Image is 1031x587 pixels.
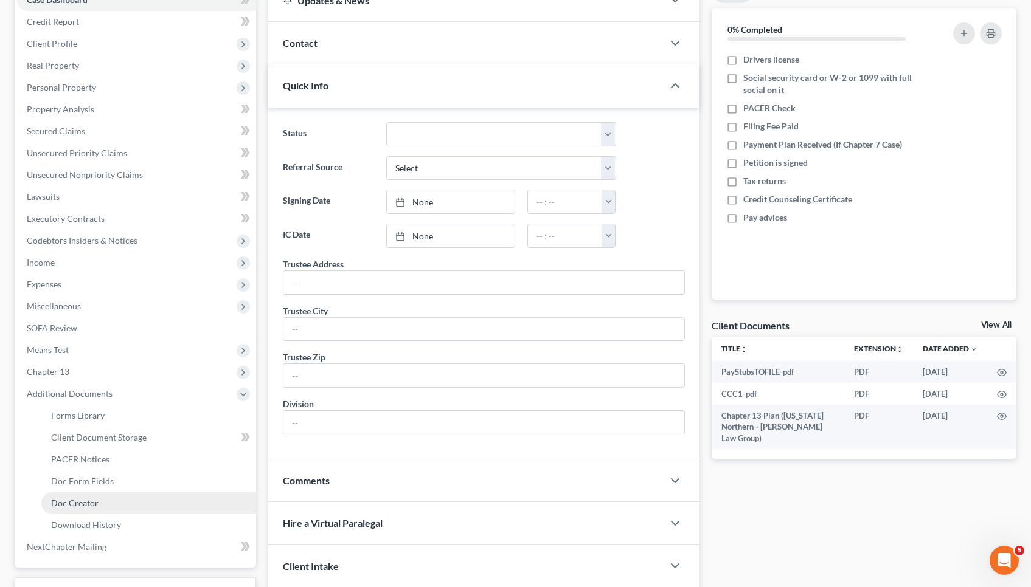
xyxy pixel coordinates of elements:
[283,80,328,91] span: Quick Info
[283,304,328,317] div: Trustee City
[923,344,977,353] a: Date Added expand_more
[712,383,844,405] td: CCC1-pdf
[27,148,127,158] span: Unsecured Priority Claims
[27,16,79,27] span: Credit Report
[528,190,602,213] input: -- : --
[41,427,256,448] a: Client Document Storage
[844,361,913,383] td: PDF
[844,405,913,449] td: PDF
[27,279,61,289] span: Expenses
[981,321,1012,329] a: View All
[51,520,121,530] span: Download History
[27,388,113,399] span: Additional Documents
[17,142,256,164] a: Unsecured Priority Claims
[970,346,977,353] i: expand_more
[712,319,790,332] div: Client Documents
[27,257,55,267] span: Income
[283,560,339,572] span: Client Intake
[51,498,99,508] span: Doc Creator
[27,170,143,180] span: Unsecured Nonpriority Claims
[913,361,987,383] td: [DATE]
[27,126,85,136] span: Secured Claims
[27,191,60,202] span: Lawsuits
[743,72,930,96] span: Social security card or W-2 or 1099 with full social on it
[41,514,256,536] a: Download History
[528,224,602,247] input: -- : --
[51,432,147,442] span: Client Document Storage
[17,164,256,186] a: Unsecured Nonpriority Claims
[17,186,256,208] a: Lawsuits
[743,175,786,187] span: Tax returns
[27,541,106,552] span: NextChapter Mailing
[277,156,380,180] label: Referral Source
[913,383,987,405] td: [DATE]
[387,224,515,247] a: None
[743,139,902,151] span: Payment Plan Received (If Chapter 7 Case)
[277,122,380,146] label: Status
[283,397,314,410] div: Division
[743,193,852,205] span: Credit Counseling Certificate
[283,351,325,363] div: Trustee Zip
[27,60,79,70] span: Real Property
[743,157,808,169] span: Petition is signed
[743,102,796,114] span: PACER Check
[51,454,109,464] span: PACER Notices
[27,345,69,355] span: Means Test
[283,475,330,486] span: Comments
[990,546,1019,575] iframe: Intercom live chat
[277,224,380,248] label: IC Date
[913,405,987,449] td: [DATE]
[1015,546,1024,555] span: 5
[17,536,256,558] a: NextChapter Mailing
[844,383,913,405] td: PDF
[27,38,77,49] span: Client Profile
[17,208,256,230] a: Executory Contracts
[712,361,844,383] td: PayStubsTOFILE-pdf
[51,476,114,486] span: Doc Form Fields
[17,98,256,120] a: Property Analysis
[740,346,748,353] i: unfold_more
[27,366,69,377] span: Chapter 13
[896,346,903,353] i: unfold_more
[41,405,256,427] a: Forms Library
[743,53,799,66] span: Drivers license
[27,323,77,333] span: SOFA Review
[41,492,256,514] a: Doc Creator
[17,317,256,339] a: SOFA Review
[387,190,515,213] a: None
[41,448,256,470] a: PACER Notices
[41,470,256,492] a: Doc Form Fields
[854,344,903,353] a: Extensionunfold_more
[283,364,684,387] input: --
[721,344,748,353] a: Titleunfold_more
[27,235,137,245] span: Codebtors Insiders & Notices
[283,271,684,294] input: --
[27,213,105,224] span: Executory Contracts
[283,318,684,341] input: --
[283,411,684,434] input: --
[712,405,844,449] td: Chapter 13 Plan ([US_STATE] Northern - [PERSON_NAME] Law Group)
[27,104,94,114] span: Property Analysis
[17,120,256,142] a: Secured Claims
[743,211,787,224] span: Pay advices
[27,301,81,311] span: Miscellaneous
[283,258,344,270] div: Trustee Address
[17,11,256,33] a: Credit Report
[727,24,782,35] strong: 0% Completed
[743,120,799,132] span: Filing Fee Paid
[27,82,96,92] span: Personal Property
[277,190,380,214] label: Signing Date
[283,37,318,49] span: Contact
[283,517,383,529] span: Hire a Virtual Paralegal
[51,410,105,421] span: Forms Library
